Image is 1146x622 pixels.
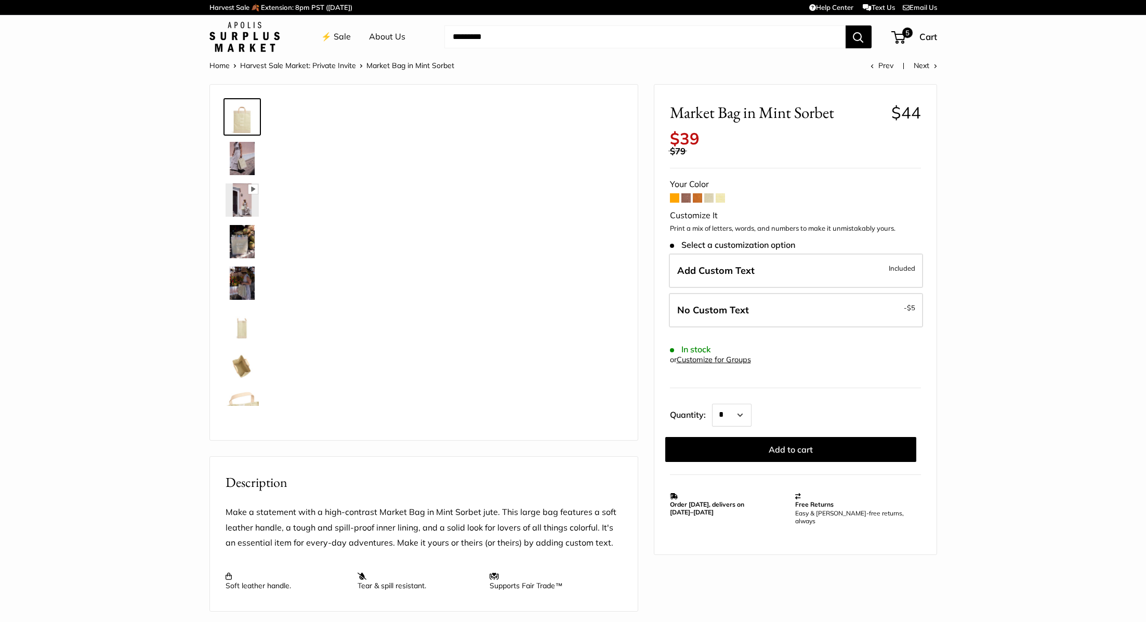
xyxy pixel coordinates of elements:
a: Next [914,61,937,70]
p: Soft leather handle. [226,572,347,590]
p: Make a statement with a high-contrast Market Bag in Mint Sorbet jute. This large bag features a s... [226,505,622,551]
a: Market Bag in Mint Sorbet [223,389,261,427]
span: Included [889,262,915,274]
img: Market Bag in Mint Sorbet [226,183,259,217]
a: Harvest Sale Market: Private Invite [240,61,356,70]
span: Cart [919,31,937,42]
p: Easy & [PERSON_NAME]-free returns, always [795,509,916,525]
a: Market Bag in Mint Sorbet [223,348,261,385]
a: ⚡️ Sale [321,29,351,45]
a: Market Bag in Mint Sorbet [223,181,261,219]
div: or [670,353,751,367]
span: In stock [670,345,711,354]
img: Market Bag in Mint Sorbet [226,100,259,134]
img: Market Bag in Mint Sorbet [226,225,259,258]
a: 5 Cart [892,29,937,45]
span: $39 [670,128,700,149]
a: Customize for Groups [677,355,751,364]
div: Your Color [670,177,921,192]
span: $79 [670,145,686,156]
a: Help Center [809,3,853,11]
img: Apolis: Surplus Market [209,22,280,52]
p: Tear & spill resistant. [358,572,479,590]
img: Market Bag in Mint Sorbet [226,308,259,341]
a: Home [209,61,230,70]
p: Supports Fair Trade™ [490,572,611,590]
img: Market Bag in Mint Sorbet [226,350,259,383]
h2: Description [226,472,622,493]
span: $5 [907,303,915,312]
img: Market Bag in Mint Sorbet [226,267,259,300]
button: Search [846,25,872,48]
strong: Free Returns [795,500,834,508]
div: Customize It [670,208,921,223]
a: Market Bag in Mint Sorbet [223,264,261,302]
a: Market Bag in Mint Sorbet [223,98,261,136]
label: Quantity: [670,401,712,427]
span: $44 [891,102,921,123]
button: Add to cart [665,437,916,462]
span: Market Bag in Mint Sorbet [670,103,884,122]
a: Email Us [903,3,937,11]
span: Select a customization option [670,240,795,250]
nav: Breadcrumb [209,59,454,72]
span: - [904,301,915,314]
input: Search... [444,25,846,48]
a: Market Bag in Mint Sorbet [223,140,261,177]
span: No Custom Text [677,304,749,316]
label: Leave Blank [669,293,923,327]
p: Print a mix of letters, words, and numbers to make it unmistakably yours. [670,223,921,234]
img: Market Bag in Mint Sorbet [226,391,259,425]
strong: Order [DATE], delivers on [DATE]–[DATE] [670,500,744,516]
img: Market Bag in Mint Sorbet [226,142,259,175]
label: Add Custom Text [669,254,923,288]
a: Market Bag in Mint Sorbet [223,223,261,260]
span: 5 [902,28,912,38]
span: Market Bag in Mint Sorbet [366,61,454,70]
a: Text Us [863,3,894,11]
a: About Us [369,29,405,45]
span: Add Custom Text [677,264,755,276]
a: Prev [871,61,893,70]
a: Market Bag in Mint Sorbet [223,306,261,343]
